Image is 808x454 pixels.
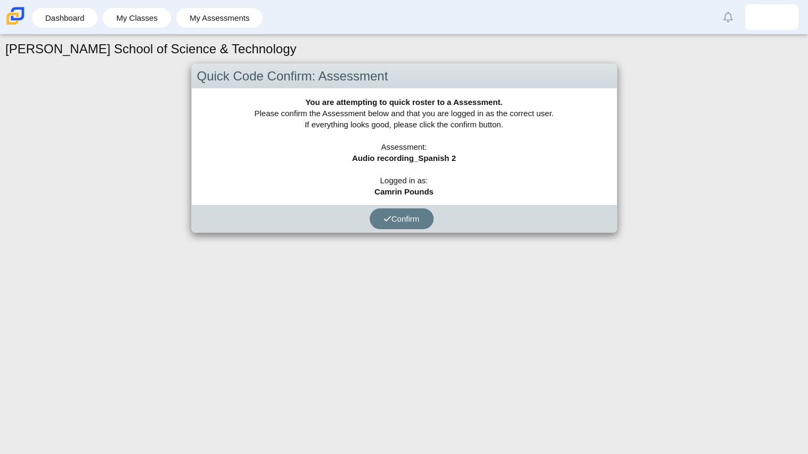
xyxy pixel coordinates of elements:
[383,214,420,223] span: Confirm
[182,8,258,28] a: My Assessments
[4,5,27,27] img: Carmen School of Science & Technology
[5,40,297,58] h1: [PERSON_NAME] School of Science & Technology
[305,98,502,107] b: You are attempting to quick roster to a Assessment.
[716,5,740,29] a: Alerts
[745,4,798,30] a: camrin.pounds.F8nHpD
[763,9,780,26] img: camrin.pounds.F8nHpD
[352,153,456,163] b: Audio recording_Spanish 2
[108,8,166,28] a: My Classes
[374,187,434,196] b: Camrin Pounds
[4,20,27,29] a: Carmen School of Science & Technology
[370,208,434,229] button: Confirm
[37,8,92,28] a: Dashboard
[192,64,617,89] div: Quick Code Confirm: Assessment
[192,88,617,205] div: Please confirm the Assessment below and that you are logged in as the correct user. If everything...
